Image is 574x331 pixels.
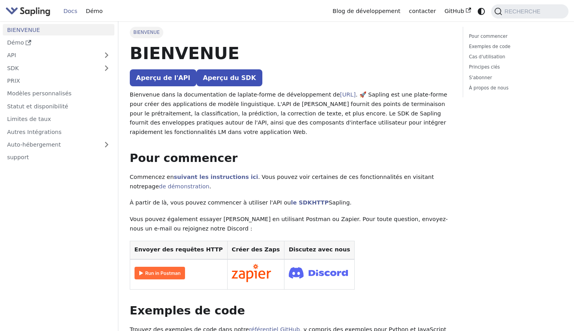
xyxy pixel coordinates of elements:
[6,6,50,17] img: Sapling.ai
[469,84,560,92] a: À propos de nous
[328,5,404,17] a: Blog de développement
[232,264,271,282] img: Connectez-vous dans Zapier
[291,199,312,206] a: le SDK
[469,74,560,82] a: S'abonner
[3,139,114,151] a: Auto-hébergement
[59,5,82,17] a: Docs
[99,62,114,74] button: Développer la catégorie de la barre latérale 'SDK'
[130,173,452,192] p: Commencez en . Vous pouvez voir certaines de ces fonctionnalités en visitant notre page .
[130,27,163,38] span: BIENVENUE
[3,126,114,138] a: Autres Intégrations
[3,75,114,87] a: PRIX
[130,151,452,165] h2: Pour commencer
[82,5,107,17] a: Démo
[135,267,185,279] img: Courir dans le facteur
[99,50,114,61] button: Développer la catégorie de la barre latérale 'API'
[284,241,355,259] th: Discutez avec nous
[3,88,114,99] a: Modèles personnalisés
[405,5,440,17] a: contacter
[130,304,452,318] h2: Exemples de code
[3,113,114,125] a: Limites de taux
[3,24,114,35] a: BIENVENUE
[475,6,487,17] button: Basculer entre le mode sombre et le mode clair (actuellement mode système)
[196,69,262,86] a: Aperçu du SDK
[440,5,475,17] a: GitHub
[340,91,356,98] a: [URL]
[130,215,452,234] p: Vous pouvez également essayer [PERSON_NAME] en utilisant Postman ou Zapier. Pour toute question, ...
[159,183,209,190] a: de démonstration
[502,8,545,15] span: RECHERCHE
[3,37,114,48] a: Démo
[469,53,560,61] a: Cas d'utilisation
[130,241,227,259] th: Envoyer des requêtes HTTP
[130,43,452,64] h1: BIENVENUE
[6,6,53,17] a: Sapling.aiSapling.ai
[130,90,452,137] p: Bienvenue dans la documentation de la plate-forme de développement de . 🚀 Sapling est une plate-f...
[3,62,99,74] a: SDK
[130,198,452,208] p: À partir de là, vous pouvez commencer à utiliser l'API ou Sapling .
[289,265,348,281] img: Rejoignez Discord
[3,152,114,163] a: support
[227,241,284,259] th: Créer des Zaps
[469,33,560,40] a: Pour commencer
[174,174,258,180] a: suivant les instructions ici
[3,100,114,112] a: Statut et disponibilité
[312,199,329,206] a: HTTP
[469,43,560,50] a: Exemples de code
[3,50,99,61] a: API
[491,4,568,19] button: Recherche (Commande+K)
[130,69,196,86] a: Aperçu de l'API
[469,63,560,71] a: Principes clés
[130,27,452,38] nav: Chapelure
